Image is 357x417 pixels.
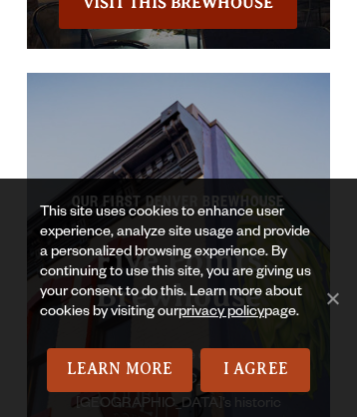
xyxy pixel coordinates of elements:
[40,204,317,348] div: This site uses cookies to enhance user experience, analyze site usage and provide a personalized ...
[200,348,310,392] a: I Agree
[47,348,193,392] a: Learn More
[322,288,342,308] span: No
[178,305,264,321] a: privacy policy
